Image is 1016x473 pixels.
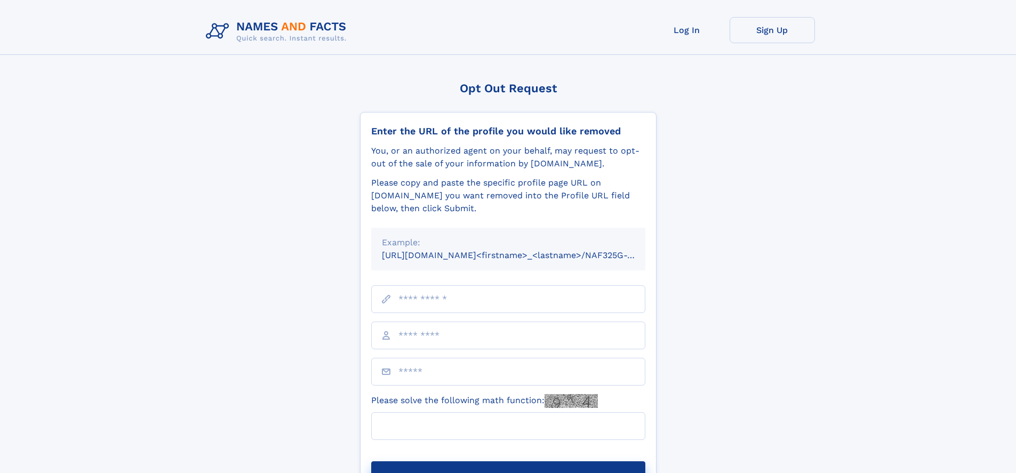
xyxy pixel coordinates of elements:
[644,17,730,43] a: Log In
[371,394,598,408] label: Please solve the following math function:
[730,17,815,43] a: Sign Up
[371,177,645,215] div: Please copy and paste the specific profile page URL on [DOMAIN_NAME] you want removed into the Pr...
[382,250,666,260] small: [URL][DOMAIN_NAME]<firstname>_<lastname>/NAF325G-xxxxxxxx
[360,82,657,95] div: Opt Out Request
[371,145,645,170] div: You, or an authorized agent on your behalf, may request to opt-out of the sale of your informatio...
[202,17,355,46] img: Logo Names and Facts
[382,236,635,249] div: Example:
[371,125,645,137] div: Enter the URL of the profile you would like removed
